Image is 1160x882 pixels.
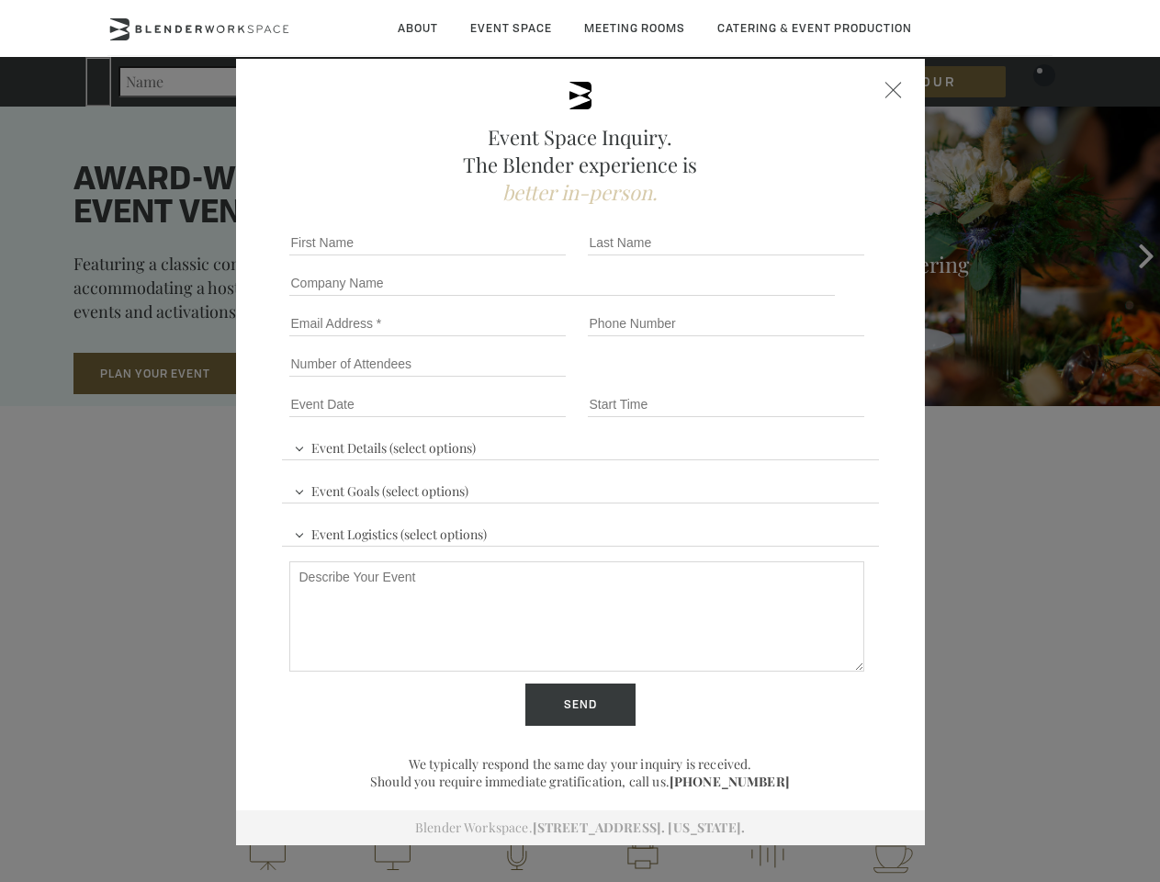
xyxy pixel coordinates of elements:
input: First Name [289,230,566,255]
p: Should you require immediate gratification, call us. [282,773,879,790]
input: Last Name [588,230,864,255]
div: Blender Workspace. [236,810,925,845]
iframe: Chat Widget [829,647,1160,882]
p: We typically respond the same day your inquiry is received. [282,755,879,773]
input: Event Date [289,391,566,417]
input: Company Name [289,270,836,296]
input: Start Time [588,391,864,417]
span: Event Logistics (select options) [289,518,491,546]
span: Event Goals (select options) [289,475,473,503]
input: Send [525,684,636,726]
a: [STREET_ADDRESS]. [US_STATE]. [533,819,745,836]
a: [PHONE_NUMBER] [670,773,790,790]
h2: Event Space Inquiry. The Blender experience is [282,123,879,206]
input: Phone Number [588,311,864,336]
span: better in-person. [502,178,658,206]
input: Number of Attendees [289,351,566,377]
input: Email Address * [289,311,566,336]
span: Event Details (select options) [289,432,480,459]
